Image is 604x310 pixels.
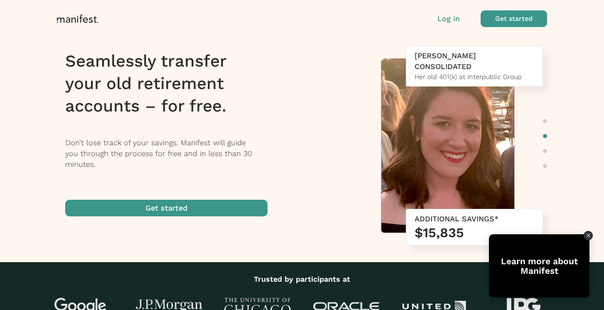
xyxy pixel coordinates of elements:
[415,224,534,241] h3: $15,835
[489,234,589,298] div: Tolstoy bubble widget
[415,72,534,82] div: Her old 401(k) at Interpublic Group
[65,50,278,117] h1: Seamlessly transfer your old retirement accounts – for free.
[415,50,534,72] div: [PERSON_NAME] CONSOLIDATED
[381,59,514,237] img: Taylor
[489,256,589,275] div: Learn more about Manifest
[415,213,534,224] div: ADDITIONAL SAVINGS*
[481,10,547,27] button: Get started
[65,200,268,216] button: Get started
[437,13,460,24] button: Log in
[489,234,589,298] div: Open Tolstoy widget
[489,234,589,298] div: Open Tolstoy
[584,231,593,240] div: Close Tolstoy widget
[65,137,278,170] p: Don’t lose track of your savings. Manifest will guide you through the process for free and in les...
